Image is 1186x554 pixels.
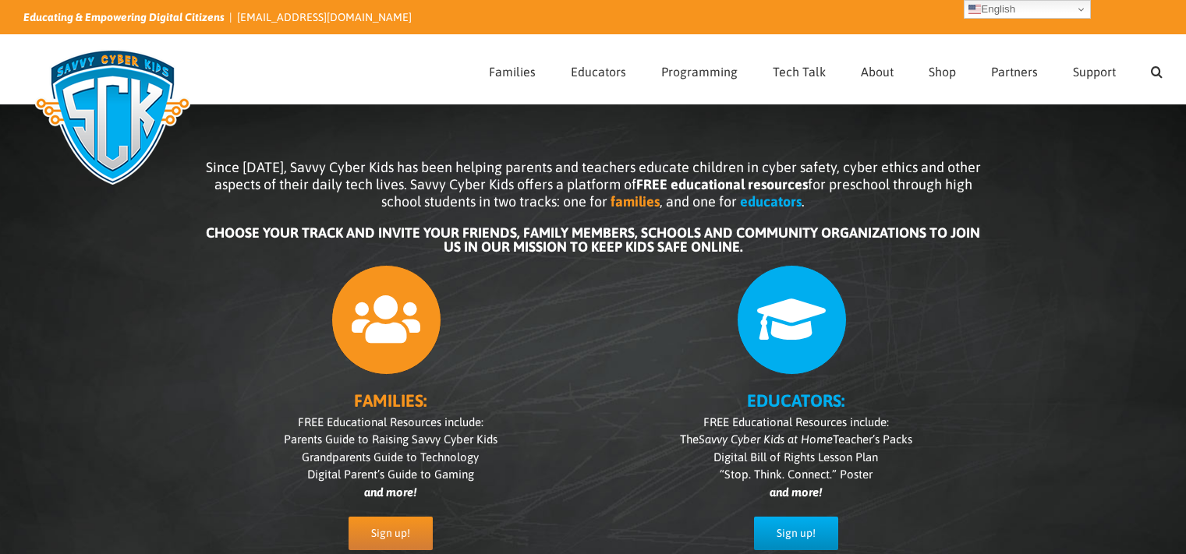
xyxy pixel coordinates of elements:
span: Since [DATE], Savvy Cyber Kids has been helping parents and teachers educate children in cyber sa... [206,159,981,210]
span: Sign up! [371,527,410,540]
i: and more! [364,485,416,499]
a: Search [1151,35,1163,104]
span: FREE Educational Resources include: [298,415,483,429]
span: Educators [571,65,626,78]
span: About [861,65,894,78]
span: Shop [929,65,956,78]
i: Savvy Cyber Kids at Home [699,432,833,446]
span: The Teacher’s Packs [680,432,912,446]
a: Families [489,35,536,104]
a: Support [1073,35,1116,104]
span: Support [1073,65,1116,78]
span: Digital Bill of Rights Lesson Plan [713,450,878,464]
b: FREE educational resources [636,176,808,192]
a: Educators [571,35,626,104]
a: Partners [991,35,1038,104]
b: families [611,193,660,210]
span: “Stop. Think. Connect.” Poster [720,468,873,481]
span: Parents Guide to Raising Savvy Cyber Kids [284,432,497,446]
span: Partners [991,65,1038,78]
b: CHOOSE YOUR TRACK AND INVITE YOUR FRIENDS, FAMILY MEMBERS, SCHOOLS AND COMMUNITY ORGANIZATIONS TO... [206,224,980,255]
span: Families [489,65,536,78]
i: Educating & Empowering Digital Citizens [23,11,225,23]
a: Tech Talk [773,35,826,104]
span: Digital Parent’s Guide to Gaming [307,468,474,481]
a: About [861,35,894,104]
a: Shop [929,35,956,104]
i: and more! [770,485,822,499]
a: Sign up! [349,517,433,550]
span: Tech Talk [773,65,826,78]
img: en [968,3,981,16]
a: Sign up! [754,517,838,550]
img: Savvy Cyber Kids Logo [23,39,202,195]
span: , and one for [660,193,737,210]
nav: Main Menu [489,35,1163,104]
span: FREE Educational Resources include: [703,415,889,429]
span: . [802,193,805,210]
span: Sign up! [777,527,816,540]
b: educators [740,193,802,210]
b: EDUCATORS: [747,390,844,411]
a: [EMAIL_ADDRESS][DOMAIN_NAME] [237,11,412,23]
b: FAMILIES: [354,390,427,411]
span: Grandparents Guide to Technology [302,450,479,464]
span: Programming [661,65,738,78]
a: Programming [661,35,738,104]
